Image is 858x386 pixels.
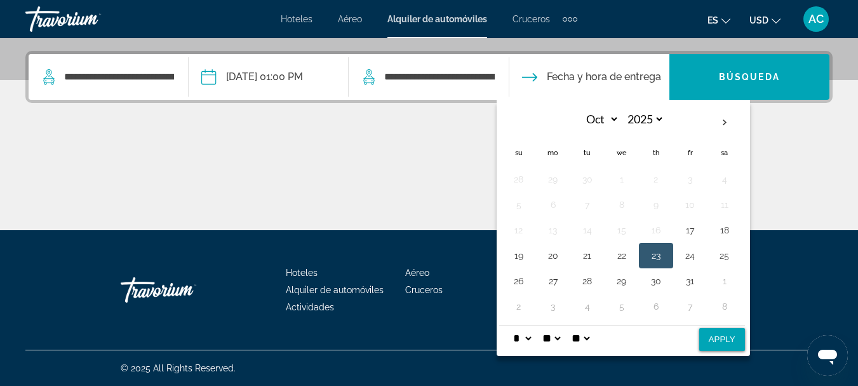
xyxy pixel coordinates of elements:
button: Day 27 [543,272,563,290]
select: Select minute [540,326,563,351]
a: Aéreo [338,14,362,24]
button: Day 10 [680,196,700,214]
a: Cruceros [405,285,443,295]
button: Day 30 [646,272,666,290]
a: Cruceros [513,14,550,24]
select: Select AM/PM [569,326,592,351]
button: Day 2 [509,298,529,315]
button: Day 4 [577,298,598,315]
a: Travorium [121,271,248,309]
button: Day 8 [714,298,735,315]
button: Day 28 [577,272,598,290]
button: Day 9 [646,196,666,214]
button: Change currency [749,11,781,29]
button: Búsqueda [669,54,829,100]
button: User Menu [800,6,833,32]
div: Search widget [29,54,829,100]
button: Day 20 [543,247,563,265]
button: Day 25 [714,247,735,265]
button: Day 5 [612,298,632,315]
button: Day 13 [543,221,563,239]
button: Day 6 [543,196,563,214]
button: Day 17 [680,221,700,239]
a: Hoteles [286,268,318,278]
button: Day 18 [714,221,735,239]
span: USD [749,15,768,25]
button: Day 26 [509,272,529,290]
span: Búsqueda [719,72,780,82]
button: Day 4 [714,170,735,188]
button: Day 2 [646,170,666,188]
a: Aéreo [405,268,429,278]
button: Day 30 [577,170,598,188]
button: Day 6 [646,298,666,315]
button: Day 7 [577,196,598,214]
a: Hoteles [281,14,312,24]
a: Alquiler de automóviles [286,285,384,295]
button: Day 29 [543,170,563,188]
button: Day 12 [509,221,529,239]
button: Day 28 [509,170,529,188]
select: Select year [623,108,664,130]
iframe: Pulsante per aprire la finestra di messaggistica [807,335,848,376]
select: Select hour [511,326,533,351]
button: Extra navigation items [563,9,577,29]
span: es [707,15,718,25]
select: Select month [578,108,619,130]
button: Day 23 [646,247,666,265]
button: Next month [707,108,742,137]
button: Day 11 [714,196,735,214]
button: Day 8 [612,196,632,214]
button: Pickup date: Oct 17, 2025 01:00 PM [201,54,303,100]
a: Travorium [25,3,152,36]
a: Actividades [286,302,334,312]
button: Day 21 [577,247,598,265]
a: Alquiler de automóviles [387,14,487,24]
button: Day 29 [612,272,632,290]
button: Day 19 [509,247,529,265]
button: Apply [699,328,745,351]
button: Day 1 [612,170,632,188]
button: Day 5 [509,196,529,214]
button: Drop-off date [522,54,661,100]
button: Day 24 [680,247,700,265]
button: Day 31 [680,272,700,290]
button: Day 1 [714,272,735,290]
button: Day 7 [680,298,700,315]
button: Day 3 [543,298,563,315]
button: Day 22 [612,247,632,265]
button: Day 14 [577,221,598,239]
span: AC [808,13,824,25]
button: Day 3 [680,170,700,188]
button: Change language [707,11,730,29]
span: © 2025 All Rights Reserved. [121,363,236,373]
button: Day 15 [612,221,632,239]
button: Day 16 [646,221,666,239]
